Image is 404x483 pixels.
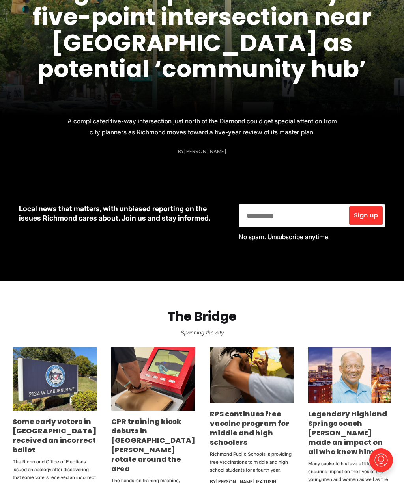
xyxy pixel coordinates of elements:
[111,416,195,474] a: CPR training kiosk debuts in [GEOGRAPHIC_DATA][PERSON_NAME] rotate around the area
[210,347,294,403] img: RPS continues free vaccine program for middle and high schoolers
[239,233,330,241] span: No spam. Unsubscribe anytime.
[308,409,387,457] a: Legendary Highland Springs coach [PERSON_NAME] made an impact on all who knew him
[13,309,391,324] h2: The Bridge
[13,327,391,338] p: Spanning the city
[354,212,378,219] span: Sign up
[210,450,294,474] p: Richmond Public Schools is providing free vaccinations to middle and high school students for a f...
[111,347,195,411] img: CPR training kiosk debuts in Church Hill, will rotate around the area
[62,115,342,137] p: A complicated five-way intersection just north of the Diamond could get special attention from ci...
[308,347,392,403] img: Legendary Highland Springs coach George Lancaster made an impact on all who knew him
[349,206,383,225] button: Sign up
[363,444,404,483] iframe: portal-trigger
[13,347,97,411] img: Some early voters in Richmond received an incorrect ballot
[13,416,97,455] a: Some early voters in [GEOGRAPHIC_DATA] received an incorrect ballot
[178,149,226,154] div: By
[19,204,226,223] p: Local news that matters, with unbiased reporting on the issues Richmond cares about. Join us and ...
[210,409,289,447] a: RPS continues free vaccine program for middle and high schoolers
[184,148,226,155] a: [PERSON_NAME]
